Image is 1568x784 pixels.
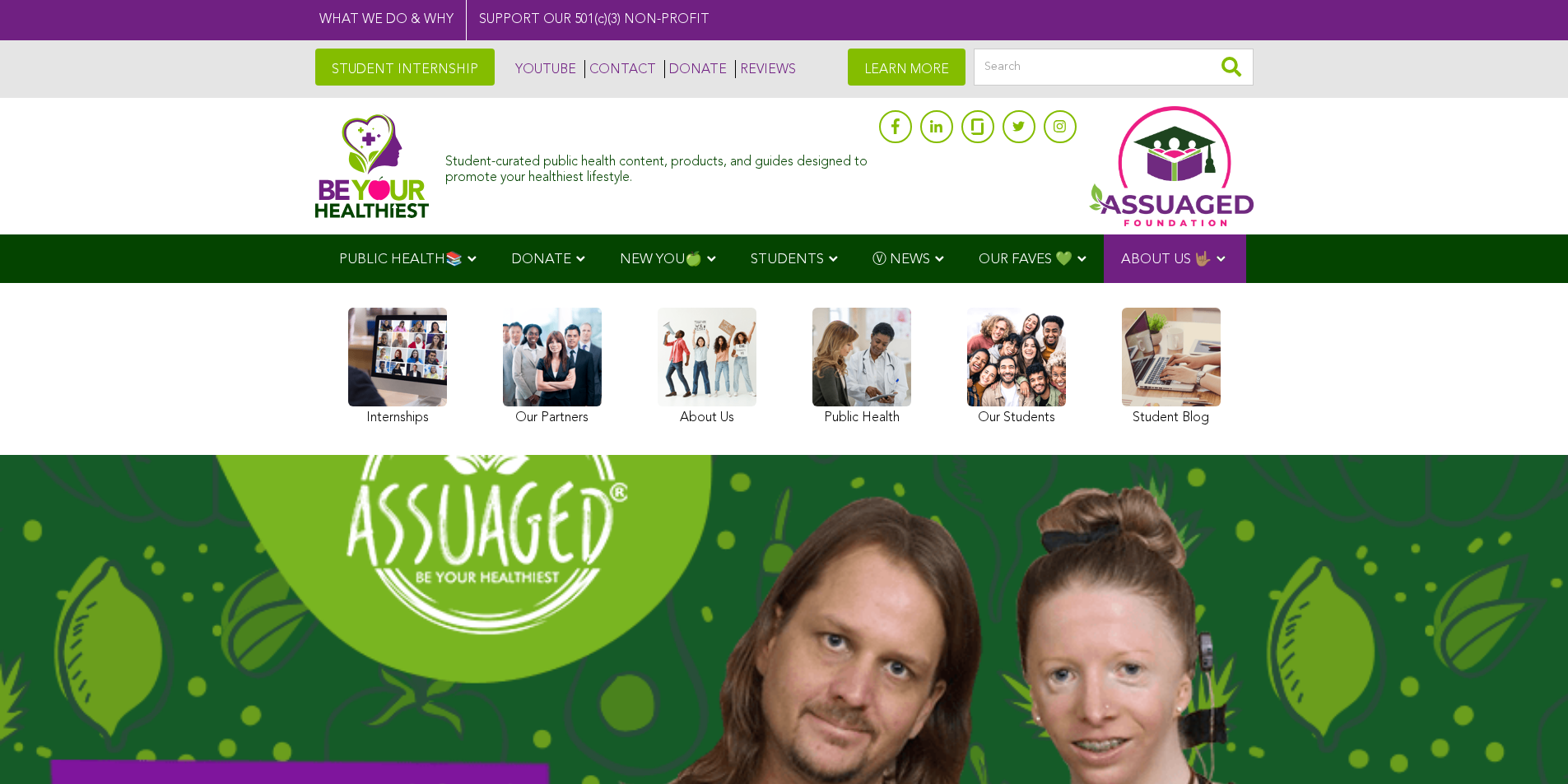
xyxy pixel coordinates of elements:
input: Search [974,49,1254,86]
a: REVIEWS [735,60,796,78]
div: Navigation Menu [315,234,1254,283]
span: NEW YOU🍏 [620,253,702,267]
span: STUDENTS [751,253,824,267]
div: Student-curated public health content, products, and guides designed to promote your healthiest l... [445,146,870,186]
a: CONTACT [584,60,656,78]
img: Assuaged App [1089,106,1254,226]
span: OUR FAVES 💚 [979,253,1072,267]
span: PUBLIC HEALTH📚 [339,253,463,267]
a: LEARN MORE [848,49,965,86]
a: YOUTUBE [511,60,576,78]
a: DONATE [664,60,727,78]
span: Ⓥ NEWS [872,253,930,267]
a: STUDENT INTERNSHIP [315,49,495,86]
img: glassdoor [971,118,983,135]
span: DONATE [511,253,571,267]
span: ABOUT US 🤟🏽 [1121,253,1212,267]
img: Assuaged [315,114,430,218]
